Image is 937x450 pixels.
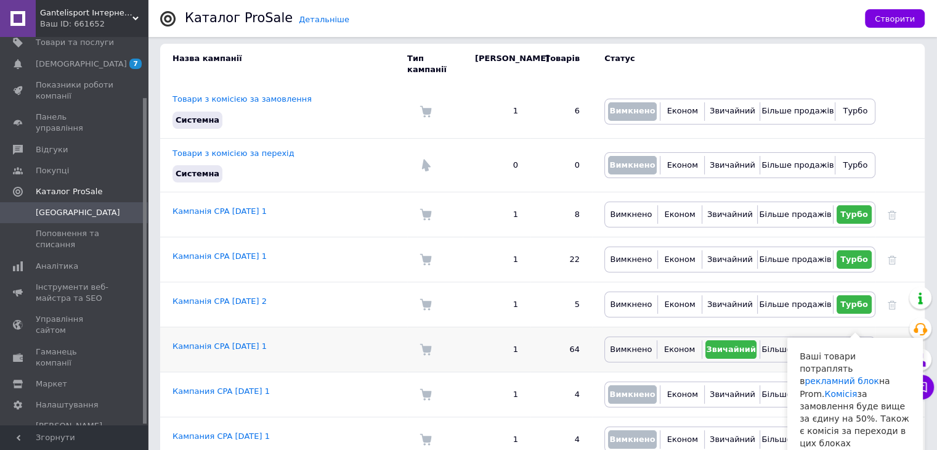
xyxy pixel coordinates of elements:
[705,205,754,224] button: Звичайний
[608,102,657,121] button: Вимкнено
[608,156,657,174] button: Вимкнено
[608,340,654,359] button: Вимкнено
[172,149,294,158] a: Товари з комісією за перехід
[36,346,114,369] span: Гаманець компанії
[592,44,875,84] td: Статус
[708,102,756,121] button: Звичайний
[763,102,832,121] button: Більше продажів
[36,144,68,155] span: Відгуки
[172,252,267,261] a: Кампанія CPA [DATE] 1
[608,205,654,224] button: Вимкнено
[838,102,872,121] button: Турбо
[759,300,831,309] span: Більше продажів
[420,343,432,356] img: Комісія за замовлення
[663,102,701,121] button: Економ
[36,186,102,197] span: Каталог ProSale
[707,210,753,219] span: Звичайний
[710,106,755,115] span: Звичайний
[840,255,868,264] span: Турбо
[36,378,67,390] span: Маркет
[667,435,698,444] span: Економ
[840,210,868,219] span: Турбо
[710,390,755,399] span: Звичайний
[661,205,699,224] button: Економ
[708,385,756,404] button: Звичайний
[420,159,432,171] img: Комісія за перехід
[707,255,753,264] span: Звичайний
[667,390,698,399] span: Економ
[667,160,698,170] span: Економ
[761,345,834,354] span: Більше продажів
[172,432,270,441] a: Кампания CPA [DATE] 1
[609,160,655,170] span: Вимкнено
[609,435,655,444] span: Вимкнено
[660,340,698,359] button: Економ
[36,165,69,176] span: Покупці
[838,156,872,174] button: Турбо
[609,390,655,399] span: Вимкнено
[530,192,592,237] td: 8
[608,250,654,269] button: Вимкнено
[176,115,219,125] span: Системна
[463,282,530,327] td: 1
[36,37,114,48] span: Товари та послуги
[463,237,530,282] td: 1
[463,138,530,192] td: 0
[463,327,530,372] td: 1
[610,300,652,309] span: Вимкнено
[763,340,832,359] button: Більше продажів
[837,250,872,269] button: Турбо
[530,237,592,282] td: 22
[420,208,432,221] img: Комісія за замовлення
[609,106,655,115] span: Вимкнено
[420,105,432,118] img: Комісія за замовлення
[843,160,867,170] span: Турбо
[888,255,896,264] a: Видалити
[761,435,834,444] span: Більше продажів
[664,300,695,309] span: Економ
[420,298,432,311] img: Комісія за замовлення
[763,430,832,449] button: Більше продажів
[463,372,530,417] td: 1
[705,250,754,269] button: Звичайний
[664,210,695,219] span: Економ
[40,7,132,18] span: Gantelisport Інтернет-магазин
[36,207,120,218] span: [GEOGRAPHIC_DATA]
[661,295,699,314] button: Економ
[420,433,432,446] img: Комісія за замовлення
[36,228,114,250] span: Поповнення та списання
[36,59,127,70] span: [DEMOGRAPHIC_DATA]
[663,430,701,449] button: Економ
[664,255,695,264] span: Економ
[608,385,657,404] button: Вимкнено
[707,300,753,309] span: Звичайний
[407,44,463,84] td: Тип кампанії
[463,192,530,237] td: 1
[805,376,878,386] a: рекламний блок
[708,430,756,449] button: Звичайний
[888,210,896,219] a: Видалити
[185,12,293,25] div: Каталог ProSale
[610,210,652,219] span: Вимкнено
[761,250,829,269] button: Більше продажів
[843,106,867,115] span: Турбо
[36,282,114,304] span: Інструменти веб-майстра та SEO
[36,399,99,411] span: Налаштування
[875,14,915,23] span: Створити
[708,156,756,174] button: Звичайний
[176,169,219,178] span: Системна
[172,94,312,104] a: Товари з комісією за замовлення
[706,345,756,354] span: Звичайний
[761,106,834,115] span: Більше продажів
[664,345,695,354] span: Економ
[710,160,755,170] span: Звичайний
[710,435,755,444] span: Звичайний
[761,205,829,224] button: Більше продажів
[663,385,701,404] button: Економ
[530,327,592,372] td: 64
[420,253,432,266] img: Комісія за замовлення
[608,295,654,314] button: Вимкнено
[761,160,834,170] span: Більше продажів
[824,389,857,399] a: Комісія
[840,300,868,309] span: Турбо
